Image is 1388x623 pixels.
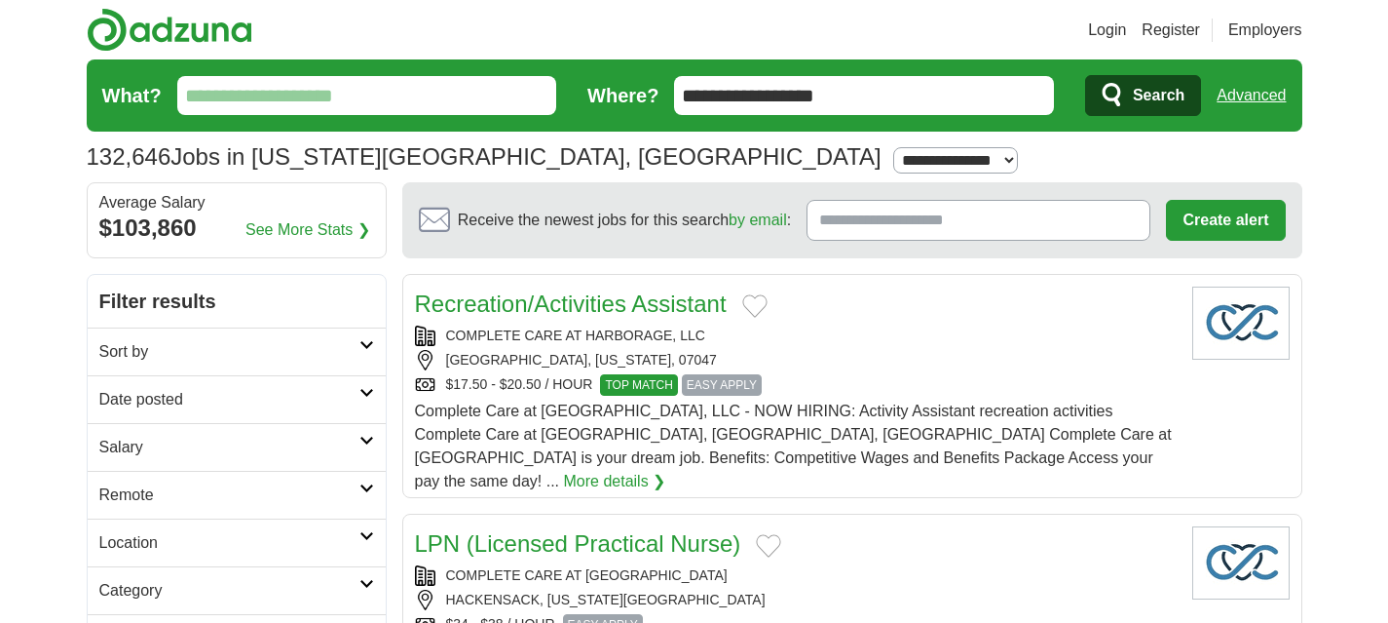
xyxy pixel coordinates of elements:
label: What? [102,81,162,110]
img: Adzuna logo [87,8,252,52]
a: Login [1088,19,1126,42]
a: Advanced [1217,76,1286,115]
h2: Filter results [88,275,386,328]
h2: Remote [99,484,359,507]
img: Company logo [1192,526,1290,600]
h1: Jobs in [US_STATE][GEOGRAPHIC_DATA], [GEOGRAPHIC_DATA] [87,143,882,170]
a: See More Stats ❯ [245,218,370,242]
button: Search [1085,75,1201,116]
img: Company logo [1192,287,1290,360]
h2: Sort by [99,340,359,364]
a: Sort by [88,328,386,375]
div: COMPLETE CARE AT [GEOGRAPHIC_DATA] [415,565,1177,586]
h2: Category [99,579,359,603]
a: More details ❯ [563,470,665,493]
button: Create alert [1166,200,1285,241]
h2: Salary [99,436,359,459]
h2: Location [99,531,359,555]
a: Register [1142,19,1200,42]
span: Complete Care at [GEOGRAPHIC_DATA], LLC - NOW HIRING: Activity Assistant recreation activities Co... [415,403,1172,489]
span: 132,646 [87,139,171,175]
div: $17.50 - $20.50 / HOUR [415,374,1177,396]
div: Average Salary [99,195,374,211]
a: Remote [88,471,386,519]
span: Search [1133,76,1184,115]
span: TOP MATCH [600,374,677,396]
span: EASY APPLY [682,374,762,396]
button: Add to favorite jobs [756,534,781,558]
a: by email [729,212,787,228]
a: Salary [88,423,386,471]
div: HACKENSACK, [US_STATE][GEOGRAPHIC_DATA] [415,590,1177,610]
h2: Date posted [99,388,359,411]
a: Date posted [88,375,386,423]
button: Add to favorite jobs [742,294,768,318]
a: Recreation/Activities Assistant [415,291,727,317]
label: Where? [587,81,658,110]
a: Location [88,519,386,566]
span: Receive the newest jobs for this search : [458,209,791,232]
div: $103,860 [99,211,374,246]
a: Employers [1228,19,1302,42]
a: LPN (Licensed Practical Nurse) [415,530,741,557]
a: Category [88,566,386,614]
div: [GEOGRAPHIC_DATA], [US_STATE], 07047 [415,350,1177,370]
div: COMPLETE CARE AT HARBORAGE, LLC [415,326,1177,346]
